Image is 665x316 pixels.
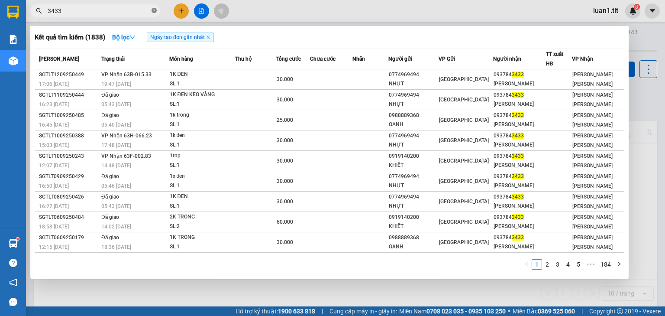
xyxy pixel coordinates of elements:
div: 0988889368 [389,233,438,242]
div: SGTLT0609250484 [39,213,99,222]
span: Đã giao [101,92,119,98]
h3: Kết quả tìm kiếm ( 1838 ) [35,33,105,42]
div: 093784 [494,111,545,120]
button: Bộ lọcdown [105,30,142,44]
span: [GEOGRAPHIC_DATA] [439,199,489,205]
div: SGTLT1009250243 [39,152,99,161]
span: VP Nhận [572,56,593,62]
span: 3433 [512,214,524,220]
div: 093784 [494,233,545,242]
li: 2 [542,259,552,270]
div: SGTLT1109250444 [39,91,99,100]
div: SGTLT1009250388 [39,131,99,140]
span: 16:22 [DATE] [39,203,69,209]
span: 15:03 [DATE] [39,142,69,148]
div: SGTLT0809250426 [39,192,99,202]
span: Đã giao [101,112,119,118]
div: 1k trong [170,111,235,120]
a: 4 [563,260,573,269]
div: 0774969494 [389,172,438,181]
div: NHỰT [389,202,438,211]
div: 1K ĐEN KEO VÀNG [170,90,235,100]
span: notification [9,278,17,287]
a: 3 [553,260,562,269]
div: 0774969494 [389,70,438,79]
a: 2 [542,260,552,269]
span: [PERSON_NAME] [39,56,79,62]
div: 093784 [494,131,545,140]
img: logo-vxr [7,6,19,19]
span: 05:46 [DATE] [101,183,131,189]
span: TT xuất HĐ [546,51,563,67]
span: 14:02 [DATE] [101,224,131,230]
a: 184 [598,260,613,269]
span: [GEOGRAPHIC_DATA] [439,76,489,82]
li: Previous Page [521,259,532,270]
div: [PERSON_NAME] [494,222,545,231]
div: 1tnp [170,151,235,161]
span: left [524,261,529,267]
li: 4 [563,259,573,270]
span: 25.000 [277,117,293,123]
span: [GEOGRAPHIC_DATA] [439,219,489,225]
span: VP Nhận 63F-002.83 [101,153,151,159]
span: [GEOGRAPHIC_DATA] [439,117,489,123]
div: NHỰT [389,79,438,88]
span: 3433 [512,72,524,78]
div: SL: 1 [170,120,235,130]
span: 18:58 [DATE] [39,224,69,230]
div: KHIẾT [389,161,438,170]
input: Tìm tên, số ĐT hoặc mã đơn [48,6,150,16]
span: [PERSON_NAME] [PERSON_NAME] [572,72,613,87]
div: 1K TRONG [170,233,235,242]
a: 1 [532,260,542,269]
div: 0919140200 [389,152,438,161]
span: 30.000 [277,76,293,82]
span: 18:36 [DATE] [101,244,131,250]
div: SGTLT1009250485 [39,111,99,120]
div: SL: 1 [170,79,235,89]
div: 093784 [494,254,545,263]
div: SL: 2 [170,222,235,231]
li: 5 [573,259,584,270]
div: 093784 [494,192,545,202]
li: Next Page [614,259,624,270]
span: [PERSON_NAME] [PERSON_NAME] [572,92,613,108]
span: Nhãn [352,56,365,62]
span: 30.000 [277,178,293,184]
div: [PERSON_NAME] [494,161,545,170]
li: Next 5 Pages [584,259,597,270]
span: right [617,261,622,267]
span: VP Gửi [439,56,455,62]
div: [PERSON_NAME] [494,181,545,190]
span: Người gửi [388,56,412,62]
span: close-circle [152,7,157,15]
span: Người nhận [493,56,521,62]
div: [PERSON_NAME] [494,140,545,150]
div: SL: 1 [170,202,235,211]
div: 093784 [494,152,545,161]
span: [PERSON_NAME] [PERSON_NAME] [572,112,613,128]
div: SGTLT0909250429 [39,172,99,181]
span: 3433 [512,194,524,200]
span: Tổng cước [276,56,301,62]
span: 3433 [512,235,524,241]
div: 093784 [494,172,545,181]
div: 093784 [494,70,545,79]
img: solution-icon [9,35,18,44]
span: question-circle [9,259,17,267]
span: Món hàng [169,56,193,62]
span: 60.000 [277,219,293,225]
div: SL: 1 [170,181,235,191]
span: [GEOGRAPHIC_DATA] [439,137,489,143]
div: SGTLT0609250179 [39,233,99,242]
span: 3433 [512,173,524,179]
span: 12:07 [DATE] [39,163,69,169]
span: Thu hộ [235,56,252,62]
div: [PERSON_NAME] [494,100,545,109]
span: 16:50 [DATE] [39,183,69,189]
span: VP Nhận 63H-066.23 [101,133,152,139]
span: 3433 [512,92,524,98]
